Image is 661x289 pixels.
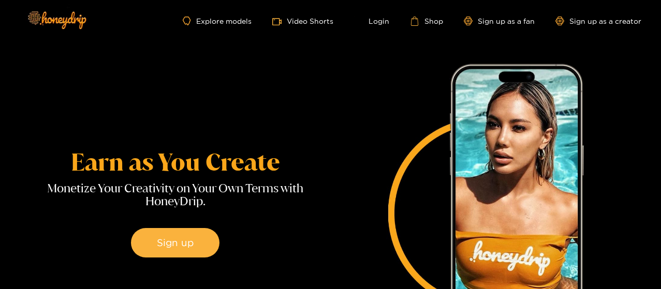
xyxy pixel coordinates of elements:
a: Sign up as a fan [464,17,535,25]
a: Shop [410,17,443,26]
h1: Earn as You Create [26,150,324,174]
a: Login [354,17,389,26]
a: Explore models [183,17,251,25]
button: Sign up [131,228,219,258]
a: Sign up as a creator [555,17,641,25]
p: Monetize Your Creativity on Your Own Terms with HoneyDrip. [26,181,324,207]
a: Video Shorts [272,16,333,26]
span: video-camera [272,17,287,26]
